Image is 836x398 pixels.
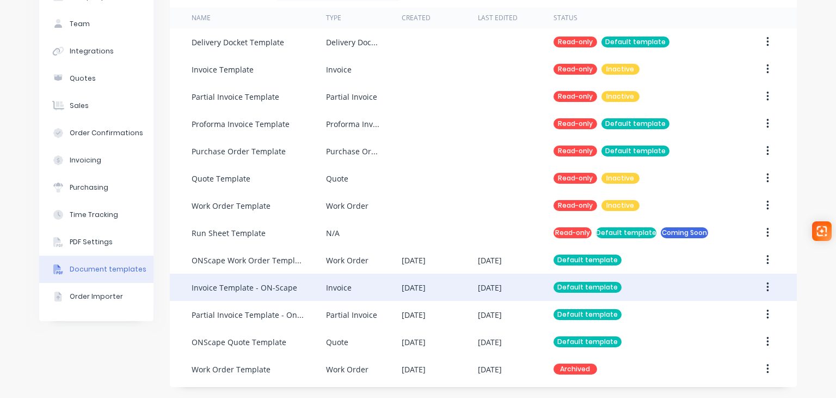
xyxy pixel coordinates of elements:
div: Default template [554,255,622,266]
div: Coming Soon [661,227,709,238]
div: Default template [596,227,656,238]
div: Type [326,13,341,23]
div: Status [554,13,577,23]
div: Last Edited [478,13,518,23]
div: Sales [70,101,89,111]
div: Run Sheet Template [192,227,266,239]
div: [DATE] [478,255,502,266]
div: Read-only [554,173,597,184]
div: Read-only [554,37,597,47]
button: Time Tracking [39,201,153,228]
div: Inactive [601,200,640,211]
div: Proforma Invoice Template [192,118,290,130]
div: Quote [326,173,348,184]
div: [DATE] [478,309,502,321]
div: Partial Invoice Template - On-Scape [192,309,304,321]
div: Time Tracking [70,210,118,220]
button: Order Confirmations [39,119,153,147]
button: Integrations [39,38,153,65]
div: Team [70,19,90,29]
div: Archived [554,364,597,375]
div: Default template [601,146,669,156]
div: Inactive [601,91,640,102]
div: Work Order [326,255,368,266]
div: Document templates [70,264,146,274]
div: [DATE] [478,282,502,293]
div: Purchase Order Template [192,146,286,157]
div: Delivery Docket [326,37,380,48]
div: Partial Invoice [326,309,377,321]
div: Read-only [554,91,597,102]
button: Invoicing [39,147,153,174]
div: Default template [554,336,622,347]
button: Team [39,10,153,38]
div: Invoice [326,64,352,75]
div: Name [192,13,211,23]
div: Partial Invoice [326,91,377,102]
div: Invoice [326,282,352,293]
div: Read-only [554,227,592,238]
div: Default template [601,118,669,129]
div: [DATE] [478,336,502,348]
button: PDF Settings [39,228,153,256]
div: [DATE] [402,282,426,293]
div: Work Order Template [192,200,271,212]
div: Inactive [601,173,640,184]
div: Created [402,13,431,23]
div: Integrations [70,46,114,56]
div: Purchasing [70,183,108,192]
div: Partial Invoice Template [192,91,279,102]
button: Sales [39,92,153,119]
div: N/A [326,227,340,239]
div: Work Order Template [192,364,271,375]
div: [DATE] [402,336,426,348]
div: Invoicing [70,155,101,165]
div: Delivery Docket Template [192,37,284,48]
div: Inactive [601,64,640,75]
div: [DATE] [402,364,426,375]
div: PDF Settings [70,237,113,247]
button: Purchasing [39,174,153,201]
div: Read-only [554,118,597,129]
div: ONScape Quote Template [192,336,286,348]
button: Quotes [39,65,153,92]
div: Read-only [554,200,597,211]
div: Read-only [554,146,597,156]
div: Work Order [326,200,368,212]
div: Quote [326,336,348,348]
div: Default template [601,37,669,47]
div: Order Confirmations [70,128,143,138]
button: Document templates [39,256,153,283]
div: ONScape Work Order Template [192,255,304,266]
div: Invoice Template [192,64,254,75]
div: Quotes [70,74,96,83]
div: Work Order [326,364,368,375]
div: Order Importer [70,292,123,301]
div: [DATE] [402,255,426,266]
div: Quote Template [192,173,250,184]
div: Invoice Template - ON-Scape [192,282,297,293]
div: Default template [554,282,622,293]
div: [DATE] [478,364,502,375]
div: Read-only [554,64,597,75]
div: Purchase Order [326,146,380,157]
button: Order Importer [39,283,153,310]
div: Default template [554,309,622,320]
div: Proforma Invoice [326,118,380,130]
div: [DATE] [402,309,426,321]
